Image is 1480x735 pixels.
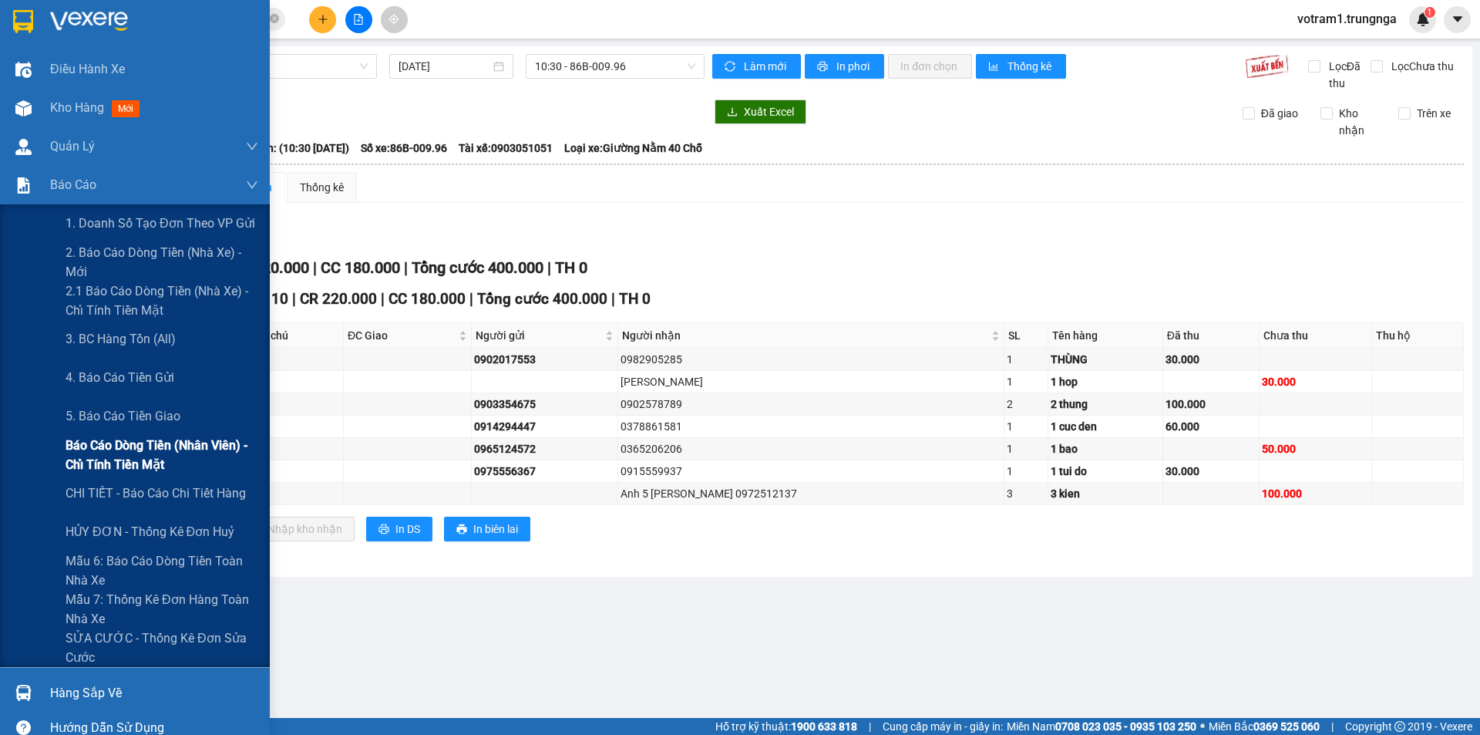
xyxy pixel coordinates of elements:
div: 0982905285 [621,351,1001,368]
strong: 0369 525 060 [1253,720,1320,733]
div: 0915559937 [621,463,1001,480]
button: downloadNhập kho nhận [238,517,355,541]
div: Thống kê [300,179,344,196]
span: CC 180.000 [321,258,400,277]
div: Anh 5 [PERSON_NAME] 0972512137 [621,485,1001,502]
span: | [292,290,296,308]
div: 100.000 [1262,485,1369,502]
div: 1 [1007,373,1045,390]
div: 30.000 [1165,351,1256,368]
div: 30.000 [1165,463,1256,480]
span: votram1.trungnga [1285,9,1409,29]
span: printer [456,524,467,536]
th: SL [1004,323,1048,349]
span: Điều hành xe [50,59,125,79]
button: caret-down [1444,6,1471,33]
span: | [469,290,473,308]
div: 1 bao [1051,440,1159,457]
div: [PERSON_NAME] [621,373,1001,390]
span: Kho nhận [1333,105,1387,139]
span: printer [378,524,389,536]
span: Kho hàng [50,100,104,115]
span: ⚪️ [1200,723,1205,730]
span: Đã giao [1255,105,1304,122]
img: warehouse-icon [15,62,32,78]
span: | [869,718,871,735]
span: Báo cáo [50,175,96,194]
span: close-circle [270,12,279,27]
span: file-add [353,14,364,25]
div: 0975556367 [474,463,616,480]
img: solution-icon [15,177,32,194]
div: Hàng sắp về [50,682,258,705]
div: 50.000 [1262,440,1369,457]
span: Tài xế: 0903051051 [459,140,553,157]
button: printerIn biên lai [444,517,530,541]
div: THÙNG [1051,351,1159,368]
span: plus [318,14,328,25]
img: warehouse-icon [15,685,32,701]
span: copyright [1394,721,1405,732]
img: icon-new-feature [1416,12,1430,26]
span: HỦY ĐƠN - Thống kê đơn huỷ [66,522,234,541]
img: logo-vxr [13,10,33,33]
div: 30.000 [1262,373,1369,390]
span: Tổng cước 400.000 [477,290,607,308]
span: SL 10 [251,290,288,308]
span: ĐC Giao [348,327,456,344]
span: | [404,258,408,277]
span: | [547,258,551,277]
span: sync [725,61,738,73]
div: 0902017553 [474,351,616,368]
div: 1 cuc den [1051,418,1159,435]
div: 1 [1007,440,1045,457]
div: 1 tui do [1051,463,1159,480]
span: Chuyến: (10:30 [DATE]) [237,140,349,157]
span: Người nhận [622,327,988,344]
div: 2 [1007,396,1045,413]
span: download [727,106,738,119]
th: Chưa thu [1260,323,1372,349]
span: Trên xe [1411,105,1457,122]
th: Thu hộ [1372,323,1464,349]
span: SỬA CƯỚC - Thống kê đơn sửa cước [66,629,258,667]
th: Tên hàng [1048,323,1162,349]
div: 0965124572 [474,440,616,457]
div: 1 hop [1051,373,1159,390]
span: mới [112,100,140,117]
button: printerIn DS [366,517,432,541]
span: Loại xe: Giường Nằm 40 Chỗ [564,140,702,157]
div: 0914294447 [474,418,616,435]
span: question-circle [16,720,31,735]
span: Mẫu 7: Thống kê đơn hàng toàn nhà xe [66,590,258,629]
span: | [1331,718,1334,735]
span: | [381,290,385,308]
span: caret-down [1451,12,1465,26]
span: Miền Nam [1007,718,1196,735]
span: Thống kê [1007,58,1054,75]
span: In phơi [836,58,872,75]
input: 14/09/2025 [399,58,490,75]
span: 4. Báo cáo tiền gửi [66,368,174,387]
span: down [246,179,258,191]
div: 0378861581 [621,418,1001,435]
div: 1 [1007,463,1045,480]
div: 60.000 [1165,418,1256,435]
span: 1. Doanh số tạo đơn theo VP gửi [66,214,255,233]
span: printer [817,61,830,73]
div: 3 [1007,485,1045,502]
sup: 1 [1424,7,1435,18]
button: file-add [345,6,372,33]
span: bar-chart [988,61,1001,73]
span: close-circle [270,14,279,23]
div: 0902578789 [621,396,1001,413]
span: Hỗ trợ kỹ thuật: [715,718,857,735]
span: Người gửi [476,327,603,344]
span: Làm mới [744,58,789,75]
th: Ghi chú [247,323,344,349]
strong: 0708 023 035 - 0935 103 250 [1055,720,1196,733]
button: bar-chartThống kê [976,54,1066,79]
span: CC 180.000 [388,290,466,308]
span: Xuất Excel [744,103,794,120]
span: | [611,290,615,308]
